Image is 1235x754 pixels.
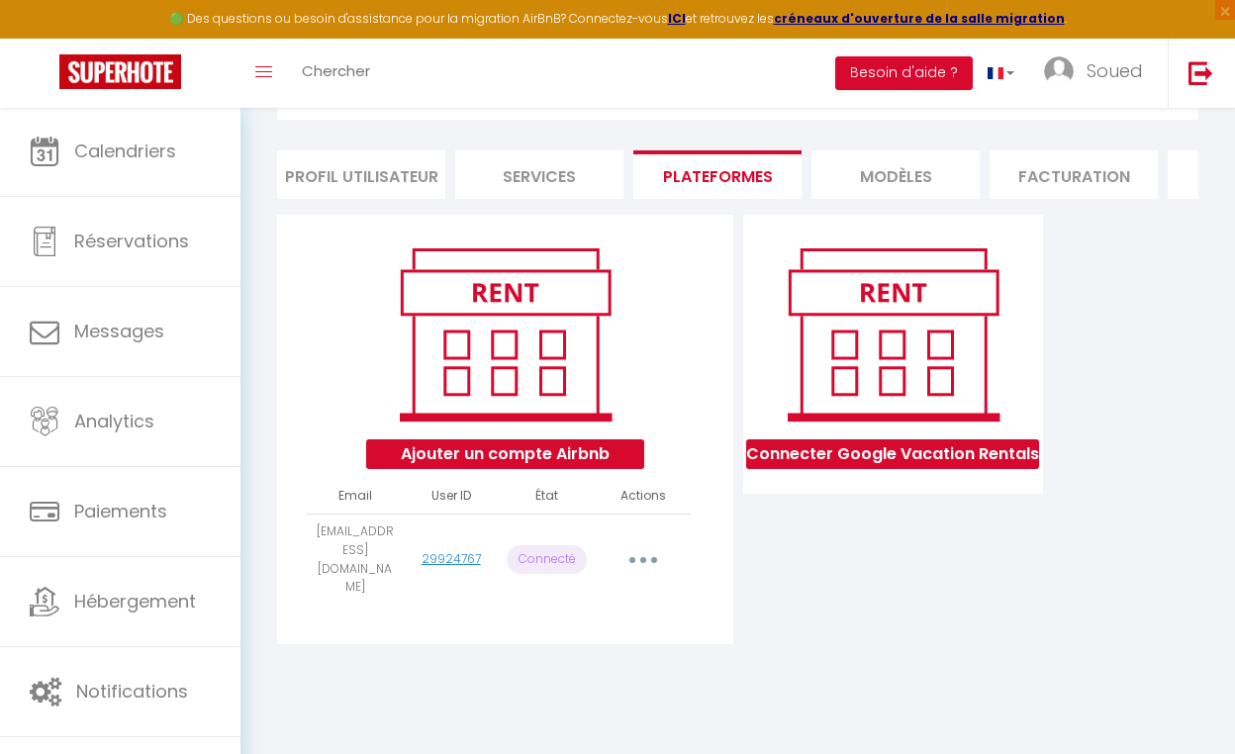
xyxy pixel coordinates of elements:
[1188,60,1213,85] img: logout
[74,499,167,523] span: Paiements
[76,679,188,704] span: Notifications
[59,54,181,89] img: Super Booking
[366,439,644,469] button: Ajouter un compte Airbnb
[74,139,176,163] span: Calendriers
[302,60,370,81] span: Chercher
[668,10,686,27] a: ICI
[74,589,196,613] span: Hébergement
[74,319,164,343] span: Messages
[74,229,189,253] span: Réservations
[16,8,75,67] button: Ouvrir le widget de chat LiveChat
[990,150,1158,199] li: Facturation
[746,439,1039,469] button: Connecter Google Vacation Rentals
[811,150,980,199] li: MODÈLES
[1087,58,1143,83] span: Soued
[74,409,154,433] span: Analytics
[1044,56,1074,86] img: ...
[422,550,481,567] a: 29924767
[767,239,1019,429] img: rent.png
[595,479,691,514] th: Actions
[507,545,587,574] p: Connecté
[1029,39,1168,108] a: ... Soued
[307,514,403,605] td: [EMAIL_ADDRESS][DOMAIN_NAME]
[403,479,499,514] th: User ID
[835,56,973,90] button: Besoin d'aide ?
[287,39,385,108] a: Chercher
[633,150,802,199] li: Plateformes
[277,150,445,199] li: Profil Utilisateur
[455,150,623,199] li: Services
[307,479,403,514] th: Email
[499,479,595,514] th: État
[379,239,631,429] img: rent.png
[774,10,1065,27] a: créneaux d'ouverture de la salle migration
